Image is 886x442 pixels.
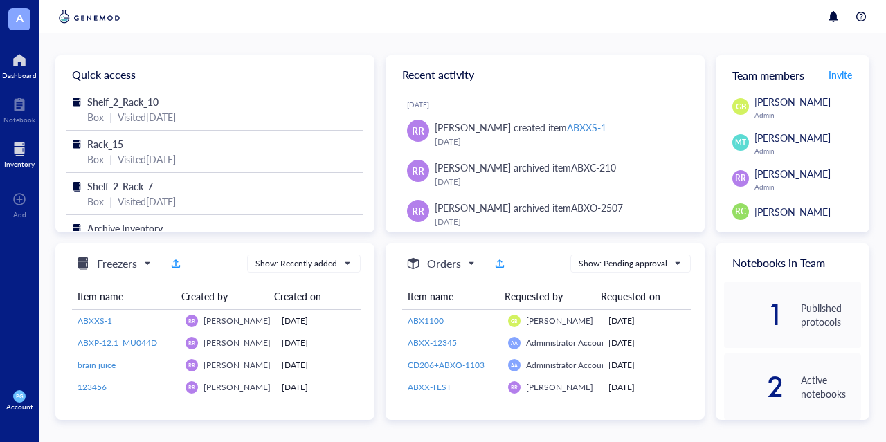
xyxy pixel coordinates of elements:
div: [DATE] [608,315,685,327]
h5: Orders [427,255,461,272]
th: Requested by [499,284,596,309]
span: [PERSON_NAME] [204,315,271,326]
span: RR [511,384,517,390]
a: Inventory [4,138,35,168]
img: genemod-logo [55,8,123,25]
span: 123456 [78,381,107,393]
span: [PERSON_NAME] [754,167,831,181]
a: ABXXS-1 [78,315,174,327]
div: Admin [754,183,861,191]
div: 2 [724,376,784,398]
div: Active notebooks [801,373,861,400]
div: [PERSON_NAME] archived item [435,160,616,175]
th: Item name [402,284,499,309]
div: Team members [716,55,869,94]
a: RR[PERSON_NAME] created itemABXXS-1[DATE] [397,114,694,154]
div: Visited [DATE] [118,194,176,209]
div: Visited [DATE] [118,151,176,167]
span: RR [188,340,195,346]
span: RC [735,205,746,218]
span: [PERSON_NAME] [754,131,831,145]
div: [DATE] [282,381,355,394]
span: RR [735,172,746,185]
div: | [109,194,112,209]
a: ABXP-12.1_MU044D [78,337,174,349]
div: Box [87,151,104,167]
div: | [109,151,112,167]
span: Administrator Account [526,359,609,371]
a: ABXX-12345 [408,337,497,349]
span: [PERSON_NAME] [204,359,271,371]
span: GB [735,101,746,113]
div: Box [87,109,104,125]
div: [PERSON_NAME] archived item [435,200,623,215]
div: Inventory [4,160,35,168]
span: RR [188,362,195,368]
div: ABXC-210 [571,160,616,174]
div: Visited [DATE] [118,109,176,125]
div: Show: Pending approval [579,257,667,270]
span: ABXXS-1 [78,315,112,326]
span: Shelf_2_Rack_10 [87,95,159,109]
div: [DATE] [435,175,682,189]
span: Archive Inventory [87,221,163,235]
div: Show: Recently added [255,257,337,270]
span: ABX1100 [408,315,444,326]
a: Notebook [3,93,35,124]
th: Created by [176,284,269,309]
a: CD206+ABXO-1103 [408,359,497,371]
div: Recent activity [386,55,705,94]
a: ABX1100 [408,315,497,327]
span: RR [412,203,424,219]
div: Notebooks in Team [716,243,869,282]
span: RR [412,123,424,138]
div: [DATE] [407,100,694,109]
div: Add [13,210,26,219]
div: [DATE] [608,337,685,349]
div: [DATE] [608,381,685,394]
div: ABXXS-1 [567,120,606,134]
span: ABXX-TEST [408,381,451,393]
div: 1 [724,304,784,326]
div: [DATE] [608,359,685,371]
div: | [109,109,112,125]
div: [DATE] [282,359,355,371]
div: Account [6,403,33,411]
span: AA [511,340,518,346]
span: Shelf_2_Rack_7 [87,179,153,193]
span: [PERSON_NAME] [204,337,271,349]
button: Invite [828,64,853,86]
span: A [16,9,24,26]
div: Admin [754,147,861,155]
span: Rack_15 [87,137,123,151]
a: 123456 [78,381,174,394]
div: [DATE] [282,337,355,349]
th: Item name [72,284,176,309]
a: ABXX-TEST [408,381,497,394]
th: Created on [269,284,350,309]
span: [PERSON_NAME] [204,381,271,393]
div: ABXO-2507 [571,201,623,214]
div: [DATE] [435,135,682,149]
a: brain juice [78,359,174,371]
th: Requested on [595,284,680,309]
span: PG [16,393,23,399]
span: [PERSON_NAME] [754,95,831,109]
span: AA [511,362,518,368]
span: ABXX-12345 [408,337,457,349]
span: RR [188,384,195,390]
span: [PERSON_NAME] [526,381,593,393]
div: Dashboard [2,71,37,80]
span: [PERSON_NAME] [526,315,593,326]
div: [PERSON_NAME] created item [435,120,606,135]
a: Dashboard [2,49,37,80]
div: Admin [754,111,861,119]
span: RR [188,317,195,324]
div: Box [87,194,104,209]
div: Published protocols [801,301,861,329]
div: Notebook [3,116,35,124]
span: RR [412,163,424,178]
span: [PERSON_NAME] [754,205,831,219]
div: [DATE] [282,315,355,327]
